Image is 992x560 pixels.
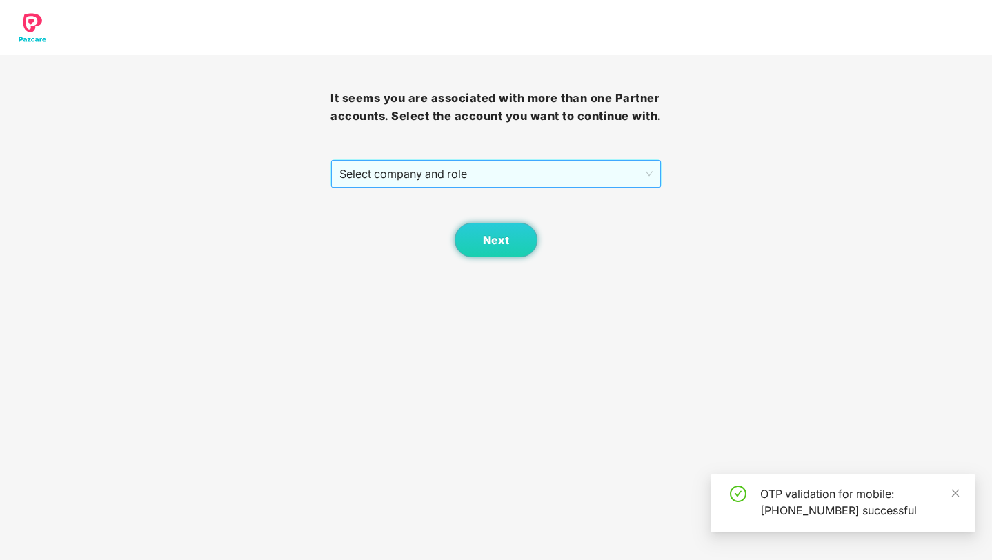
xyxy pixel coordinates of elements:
span: check-circle [730,486,746,502]
span: Next [483,234,509,247]
div: OTP validation for mobile: [PHONE_NUMBER] successful [760,486,959,519]
span: close [951,488,960,498]
span: Select company and role [339,161,652,187]
button: Next [455,223,537,257]
h3: It seems you are associated with more than one Partner accounts. Select the account you want to c... [330,90,661,125]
